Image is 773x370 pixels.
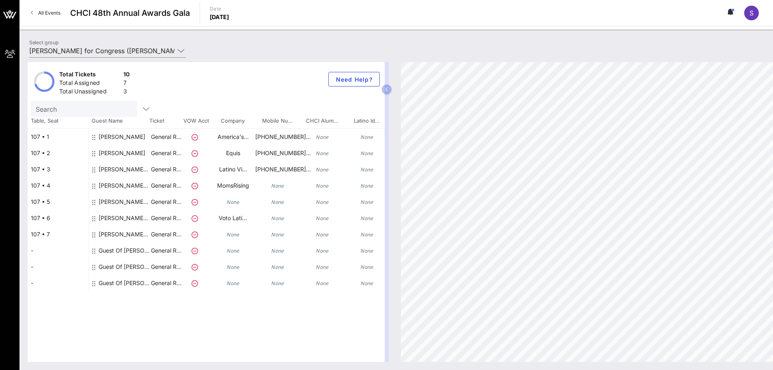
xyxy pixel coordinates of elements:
[28,259,88,275] div: -
[150,145,182,161] p: General R…
[182,117,210,125] span: VOW Acct
[88,117,149,125] span: Guest Name
[255,129,300,145] p: [PHONE_NUMBER]…
[211,161,255,177] p: Latino Vi…
[123,87,130,97] div: 3
[316,134,329,140] i: None
[211,177,255,194] p: MomsRising
[59,79,120,89] div: Total Assigned
[150,161,182,177] p: General R…
[99,242,150,259] div: Guest Of Jeffries for Congress
[360,248,373,254] i: None
[149,117,182,125] span: Ticket
[226,280,239,286] i: None
[28,226,88,242] div: 107 • 7
[28,177,88,194] div: 107 • 4
[271,183,284,189] i: None
[360,232,373,238] i: None
[150,210,182,226] p: General R…
[316,199,329,205] i: None
[99,177,150,200] div: Xochitl Oseguera Jeffries for Congress
[210,5,229,13] p: Date
[99,259,150,275] div: Guest Of Jeffries for Congress
[59,70,120,80] div: Total Tickets
[316,215,329,221] i: None
[99,210,150,233] div: Javier Gamboa Jeffries for Congress
[123,79,130,89] div: 7
[226,199,239,205] i: None
[150,275,182,291] p: General R…
[99,161,150,184] div: María R. González Jeffries for Congress
[328,72,380,87] button: Need Help?
[316,150,329,156] i: None
[99,226,150,242] div: Andrea Zayas Jeffries for Congress
[360,264,373,270] i: None
[299,117,344,125] span: CHCI Alum…
[210,117,255,125] span: Company
[744,6,759,20] div: S
[255,145,300,161] p: [PHONE_NUMBER]…
[150,129,182,145] p: General R…
[99,194,150,210] div: Allison Zayas Jeffries for Congress
[210,13,229,21] p: [DATE]
[28,210,88,226] div: 107 • 6
[226,264,239,270] i: None
[28,242,88,259] div: -
[28,194,88,210] div: 107 • 5
[211,210,255,226] p: Voto Lati…
[344,117,389,125] span: Latino Id…
[360,150,373,156] i: None
[26,6,65,19] a: All Events
[59,87,120,97] div: Total Unassigned
[271,232,284,238] i: None
[70,7,190,19] span: CHCI 48th Annual Awards Gala
[150,226,182,242] p: General R…
[360,199,373,205] i: None
[255,117,299,125] span: Mobile Nu…
[150,259,182,275] p: General R…
[123,70,130,80] div: 10
[99,275,150,291] div: Guest Of Jeffries for Congress
[749,9,754,17] span: S
[38,10,60,16] span: All Events
[28,161,88,177] div: 107 • 3
[271,215,284,221] i: None
[360,167,373,173] i: None
[360,134,373,140] i: None
[255,161,300,177] p: [PHONE_NUMBER]…
[316,248,329,254] i: None
[360,280,373,286] i: None
[211,145,255,161] p: Equis
[29,39,58,45] label: Select group
[271,280,284,286] i: None
[316,232,329,238] i: None
[28,275,88,291] div: -
[211,129,255,145] p: America's…
[316,280,329,286] i: None
[271,264,284,270] i: None
[316,167,329,173] i: None
[150,242,182,259] p: General R…
[316,183,329,189] i: None
[99,145,145,168] div: Lilian Sanchez
[226,248,239,254] i: None
[360,215,373,221] i: None
[271,248,284,254] i: None
[28,145,88,161] div: 107 • 2
[226,232,239,238] i: None
[99,129,145,151] div: Vanessa CARDENAS
[28,117,88,125] span: Table, Seat
[316,264,329,270] i: None
[150,194,182,210] p: General R…
[360,183,373,189] i: None
[335,76,373,83] span: Need Help?
[271,199,284,205] i: None
[28,129,88,145] div: 107 • 1
[150,177,182,194] p: General R…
